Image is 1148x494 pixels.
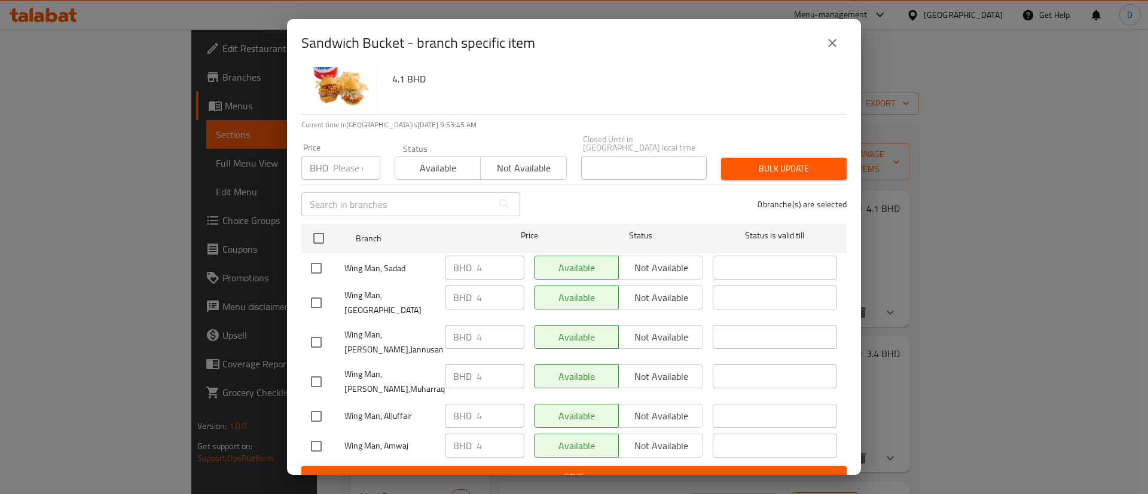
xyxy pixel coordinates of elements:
[344,327,435,357] span: Wing Man, [PERSON_NAME],Jannusan
[477,286,524,309] input: Please enter price
[477,434,524,458] input: Please enter price
[731,161,837,176] span: Bulk update
[477,404,524,428] input: Please enter price
[344,409,435,424] span: Wing Man, AlJuffair
[392,70,837,87] h6: 4.1 BHD
[400,159,476,177] span: Available
[453,409,472,423] p: BHD
[344,367,435,397] span: Wing Man, [PERSON_NAME],Muharraq
[344,261,435,276] span: Wing Man, Sadad
[301,33,378,109] img: Sandwich Bucket
[301,119,847,130] p: Current time in [GEOGRAPHIC_DATA] is [DATE] 9:53:45 AM
[344,438,435,453] span: Wing Man, Amwaj
[453,260,472,275] p: BHD
[486,159,561,177] span: Not available
[490,228,569,243] span: Price
[453,330,472,344] p: BHD
[477,325,524,349] input: Please enter price
[818,29,847,57] button: close
[387,53,837,68] p: Your choice of two mini sandwich, with your choice fries and dip
[453,290,472,305] p: BHD
[333,156,380,180] input: Please enter price
[579,228,703,243] span: Status
[310,161,328,175] p: BHD
[453,438,472,453] p: BHD
[301,466,847,488] button: Save
[480,156,566,180] button: Not available
[477,364,524,388] input: Please enter price
[477,256,524,280] input: Please enter price
[301,33,535,53] h2: Sandwich Bucket - branch specific item
[344,288,435,318] span: Wing Man, [GEOGRAPHIC_DATA]
[311,470,837,484] span: Save
[453,369,472,383] p: BHD
[758,198,847,210] p: 0 branche(s) are selected
[721,158,847,180] button: Bulk update
[395,156,481,180] button: Available
[356,231,480,246] span: Branch
[713,228,837,243] span: Status is valid till
[301,192,493,216] input: Search in branches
